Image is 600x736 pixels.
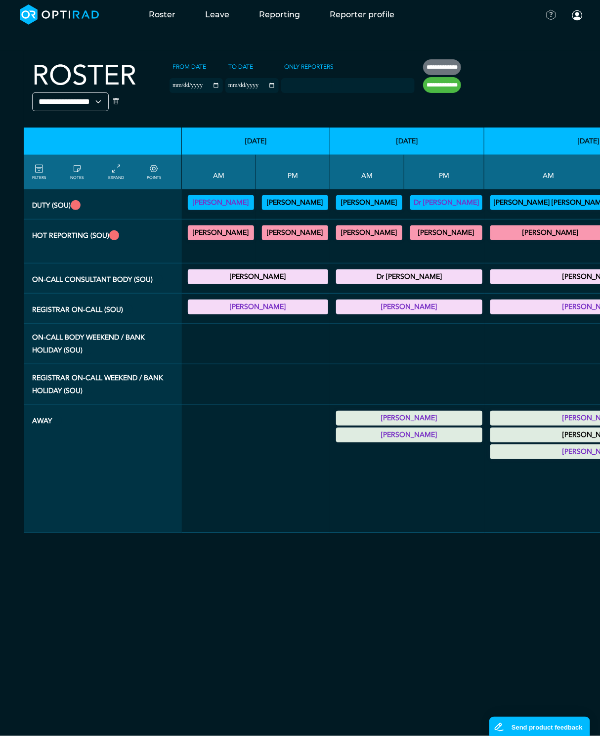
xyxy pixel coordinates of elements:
a: collapse/expand expected points [147,163,161,181]
th: On-Call Body Weekend / Bank Holiday (SOU) [24,324,182,364]
summary: Dr [PERSON_NAME] [412,197,481,209]
div: Vetting (30 PF Points) 09:00 - 13:00 [336,195,402,210]
label: From date [170,59,209,74]
img: brand-opti-rad-logos-blue-and-white-d2f68631ba2948856bd03f2d395fb146ddc8fb01b4b6e9315ea85fa773367... [20,4,99,25]
th: Registrar On-Call (SOU) [24,294,182,324]
summary: [PERSON_NAME] [263,197,327,209]
th: On-Call Consultant Body (SOU) [24,263,182,294]
label: To date [225,59,256,74]
summary: [PERSON_NAME] [263,227,327,239]
div: Registrar On-Call 17:00 - 21:00 [188,300,328,314]
a: collapse/expand entries [109,163,125,181]
a: show/hide notes [70,163,84,181]
summary: [PERSON_NAME] [338,227,401,239]
a: FILTERS [32,163,46,181]
summary: [PERSON_NAME] [189,271,327,283]
div: CT Trauma & Urgent/MRI Trauma & Urgent 13:00 - 17:30 [410,225,482,240]
th: AM [330,155,404,189]
th: Registrar On-Call Weekend / Bank Holiday (SOU) [24,364,182,405]
summary: [PERSON_NAME] [338,301,481,313]
th: PM [256,155,330,189]
h2: Roster [32,59,136,92]
th: [DATE] [330,128,484,155]
div: Annual Leave 00:00 - 23:59 [336,411,482,426]
th: [DATE] [182,128,330,155]
div: On-Call Consultant Body 17:00 - 21:00 [188,269,328,284]
div: MRI Trauma & Urgent/CT Trauma & Urgent 13:00 - 17:30 [262,225,328,240]
div: On-Call Consultant Body 17:00 - 21:00 [336,269,482,284]
summary: [PERSON_NAME] [189,197,253,209]
th: PM [404,155,484,189]
input: null [282,80,332,88]
div: Vetting 13:00 - 17:00 [410,195,482,210]
label: Only Reporters [281,59,337,74]
summary: [PERSON_NAME] [189,301,327,313]
th: Hot Reporting (SOU) [24,219,182,263]
summary: [PERSON_NAME] [338,412,481,424]
div: CT Trauma & Urgent/MRI Trauma & Urgent 09:00 - 13:00 [336,225,402,240]
th: Duty (SOU) [24,189,182,219]
div: MRI Trauma & Urgent/CT Trauma & Urgent 09:00 - 13:00 [188,225,254,240]
summary: [PERSON_NAME] [338,429,481,441]
div: Vetting (30 PF Points) 13:00 - 17:00 [262,195,328,210]
summary: Dr [PERSON_NAME] [338,271,481,283]
th: Away [24,405,182,533]
div: Annual Leave 00:00 - 23:59 [336,428,482,442]
div: Registrar On-Call 17:00 - 21:00 [336,300,482,314]
th: AM [182,155,256,189]
summary: [PERSON_NAME] [338,197,401,209]
summary: [PERSON_NAME] [412,227,481,239]
div: Vetting 09:00 - 13:00 [188,195,254,210]
summary: [PERSON_NAME] [189,227,253,239]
